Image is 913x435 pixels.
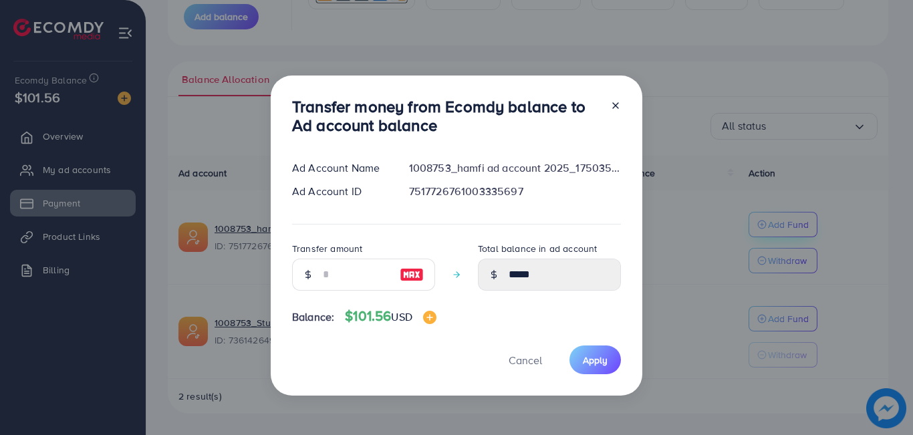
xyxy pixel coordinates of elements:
[492,345,559,374] button: Cancel
[509,353,542,368] span: Cancel
[281,160,398,176] div: Ad Account Name
[292,97,600,136] h3: Transfer money from Ecomdy balance to Ad account balance
[398,184,632,199] div: 7517726761003335697
[281,184,398,199] div: Ad Account ID
[292,242,362,255] label: Transfer amount
[478,242,597,255] label: Total balance in ad account
[345,308,436,325] h4: $101.56
[569,345,621,374] button: Apply
[391,309,412,324] span: USD
[400,267,424,283] img: image
[398,160,632,176] div: 1008753_hamfi ad account 2025_1750357175489
[292,309,334,325] span: Balance:
[583,353,608,367] span: Apply
[423,311,436,324] img: image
